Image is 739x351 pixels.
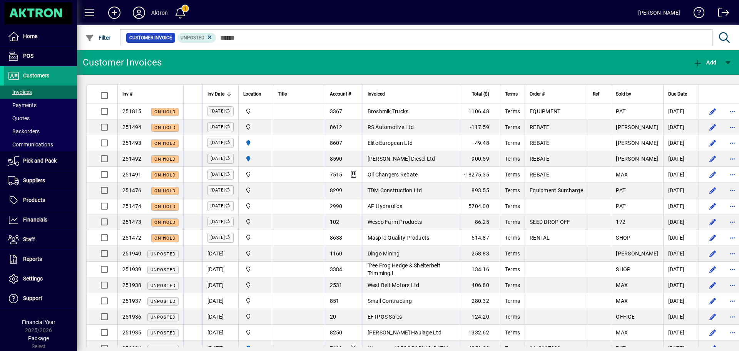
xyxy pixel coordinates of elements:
[638,7,680,19] div: [PERSON_NAME]
[181,35,204,40] span: Unposted
[122,187,142,193] span: 251476
[23,33,37,39] span: Home
[368,90,454,98] div: Invoiced
[330,250,343,257] span: 1160
[368,108,409,114] span: Broshmik Trucks
[663,246,699,262] td: [DATE]
[154,141,176,146] span: On hold
[530,90,545,98] span: Order #
[459,325,500,341] td: 1332.62
[202,277,238,293] td: [DATE]
[23,275,43,282] span: Settings
[593,90,606,98] div: Ref
[150,331,176,336] span: Unposted
[4,230,77,249] a: Staff
[243,297,268,305] span: Central
[129,34,172,42] span: Customer Invoice
[616,187,625,193] span: PAT
[23,177,45,183] span: Suppliers
[616,235,630,241] span: SHOP
[530,171,550,178] span: REBATE
[150,252,176,257] span: Unposted
[663,151,699,167] td: [DATE]
[243,170,268,179] span: Central
[154,173,176,178] span: On hold
[368,314,402,320] span: EFTPOS Sales
[150,315,176,320] span: Unposted
[122,282,142,288] span: 251938
[707,295,719,307] button: Edit
[122,203,142,209] span: 251474
[154,157,176,162] span: On hold
[368,124,414,130] span: RS Automotive Ltd
[663,293,699,309] td: [DATE]
[154,236,176,241] span: On hold
[727,326,739,339] button: More options
[207,90,234,98] div: Inv Date
[4,210,77,230] a: Financials
[202,309,238,325] td: [DATE]
[727,232,739,244] button: More options
[122,314,142,320] span: 251936
[505,282,520,288] span: Terms
[122,108,142,114] span: 251815
[472,90,489,98] span: Total ($)
[663,230,699,246] td: [DATE]
[243,312,268,321] span: Central
[243,328,268,337] span: Central
[154,125,176,130] span: On hold
[4,86,77,99] a: Invoices
[459,230,500,246] td: 514.87
[616,314,635,320] span: OFFICE
[707,216,719,228] button: Edit
[243,218,268,226] span: Central
[616,124,658,130] span: [PERSON_NAME]
[202,293,238,309] td: [DATE]
[207,154,234,164] label: [DATE]
[330,140,343,146] span: 8607
[122,298,142,304] span: 251937
[616,108,625,114] span: PAT
[368,329,441,336] span: [PERSON_NAME] Haulage Ltd
[691,55,718,69] button: Add
[707,105,719,118] button: Edit
[330,282,343,288] span: 2531
[177,33,216,43] mat-chip: Customer Invoice Status: Unposted
[693,59,716,65] span: Add
[207,217,234,227] label: [DATE]
[459,151,500,167] td: -900.59
[330,124,343,130] span: 8612
[368,219,422,225] span: Wesco Farm Products
[505,219,520,225] span: Terms
[330,156,343,162] span: 8590
[23,197,45,203] span: Products
[368,235,430,241] span: Maspro Quality Products
[154,204,176,209] span: On hold
[707,247,719,260] button: Edit
[616,203,625,209] span: PAT
[243,281,268,289] span: Central
[4,191,77,210] a: Products
[202,246,238,262] td: [DATE]
[707,263,719,275] button: Edit
[8,115,30,121] span: Quotes
[207,122,234,132] label: [DATE]
[243,123,268,131] span: Central
[727,105,739,118] button: More options
[243,202,268,210] span: Central
[459,119,500,135] td: -117.59
[207,185,234,195] label: [DATE]
[459,198,500,214] td: 5704.00
[459,167,500,183] td: -18275.35
[4,112,77,125] a: Quotes
[28,335,49,341] span: Package
[23,236,35,242] span: Staff
[616,219,625,225] span: 172
[616,90,658,98] div: Sold by
[668,90,687,98] span: Due Date
[707,137,719,149] button: Edit
[23,256,42,262] span: Reports
[127,6,151,20] button: Profile
[707,153,719,165] button: Edit
[8,102,37,108] span: Payments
